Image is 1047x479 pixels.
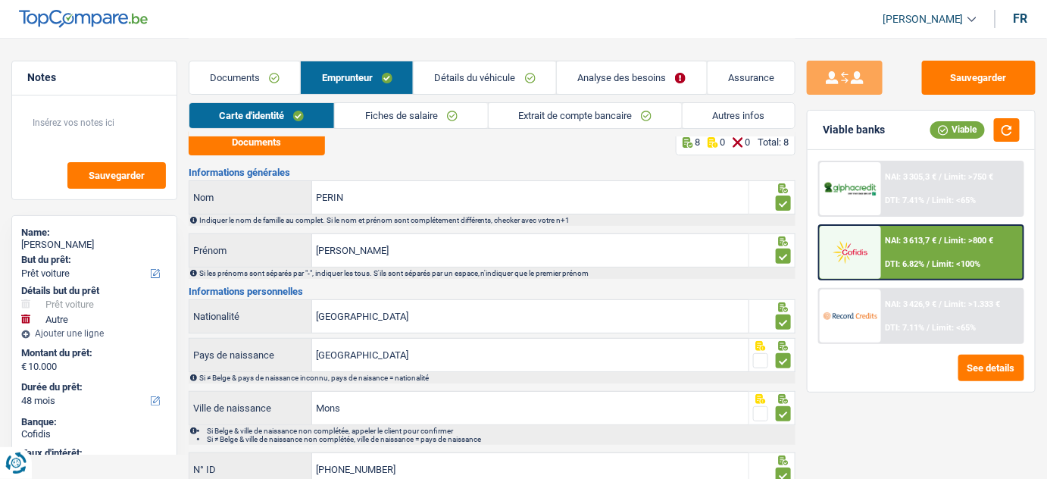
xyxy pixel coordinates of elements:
[19,10,148,28] img: TopCompare Logo
[927,323,930,333] span: /
[21,361,27,373] span: €
[720,136,725,148] p: 0
[189,129,325,155] button: Documents
[335,103,487,128] a: Fiches de salaire
[927,196,930,205] span: /
[207,435,795,443] li: Si ≠ Belge & ville de naissance non complétée, ville de naissance = pays de naissance
[21,227,167,239] div: Name:
[933,323,977,333] span: Limit: <65%
[189,339,312,371] label: Pays de naissance
[414,61,556,94] a: Détails du véhicule
[489,103,682,128] a: Extrait de compte bancaire
[21,347,164,359] label: Montant du prêt:
[21,428,167,440] div: Cofidis
[886,172,937,182] span: NAI: 3 305,3 €
[823,124,885,136] div: Viable banks
[189,103,334,128] a: Carte d'identité
[312,339,749,371] input: Belgique
[945,299,1001,309] span: Limit: >1.333 €
[21,416,167,428] div: Banque:
[922,61,1036,95] button: Sauvegarder
[824,180,877,197] img: AlphaCredit
[870,7,977,32] a: [PERSON_NAME]
[927,259,930,269] span: /
[939,172,942,182] span: /
[824,239,877,265] img: Cofidis
[886,259,925,269] span: DTI: 6.82%
[824,302,877,329] img: Record Credits
[312,300,749,333] input: Belgique
[945,236,994,246] span: Limit: >800 €
[199,216,795,224] div: Indiquer le nom de famille au complet. Si le nom et prénom sont complétement différents, checker ...
[945,172,994,182] span: Limit: >750 €
[933,259,981,269] span: Limit: <100%
[199,269,795,277] div: Si les prénoms sont séparés par "-", indiquer les tous. S'ils sont séparés par un espace, n'indiq...
[189,181,312,214] label: Nom
[21,285,167,297] div: Détails but du prêt
[930,121,985,138] div: Viable
[199,374,795,382] div: Si ≠ Belge & pays de naissance inconnu, pays de naisance = nationalité
[886,196,925,205] span: DTI: 7.41%
[708,61,795,94] a: Assurance
[745,136,750,148] p: 0
[21,447,167,459] div: Taux d'intérêt:
[189,167,796,177] h3: Informations générales
[21,239,167,251] div: [PERSON_NAME]
[886,236,937,246] span: NAI: 3 613,7 €
[21,254,164,266] label: But du prêt:
[207,427,795,435] li: Si Belge & ville de naissance non complétée, appeler le client pour confirmer
[939,236,942,246] span: /
[958,355,1024,381] button: See details
[189,234,312,267] label: Prénom
[67,162,166,189] button: Sauvegarder
[89,171,145,180] span: Sauvegarder
[27,71,161,84] h5: Notes
[189,392,312,424] label: Ville de naissance
[683,103,795,128] a: Autres infos
[21,381,164,393] label: Durée du prêt:
[933,196,977,205] span: Limit: <65%
[886,323,925,333] span: DTI: 7.11%
[883,13,964,26] span: [PERSON_NAME]
[939,299,942,309] span: /
[21,328,167,339] div: Ajouter une ligne
[189,61,301,94] a: Documents
[189,286,796,296] h3: Informations personnelles
[758,136,789,148] div: Total: 8
[557,61,707,94] a: Analyse des besoins
[695,136,700,148] p: 8
[301,61,413,94] a: Emprunteur
[1014,11,1028,26] div: fr
[189,300,312,333] label: Nationalité
[886,299,937,309] span: NAI: 3 426,9 €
